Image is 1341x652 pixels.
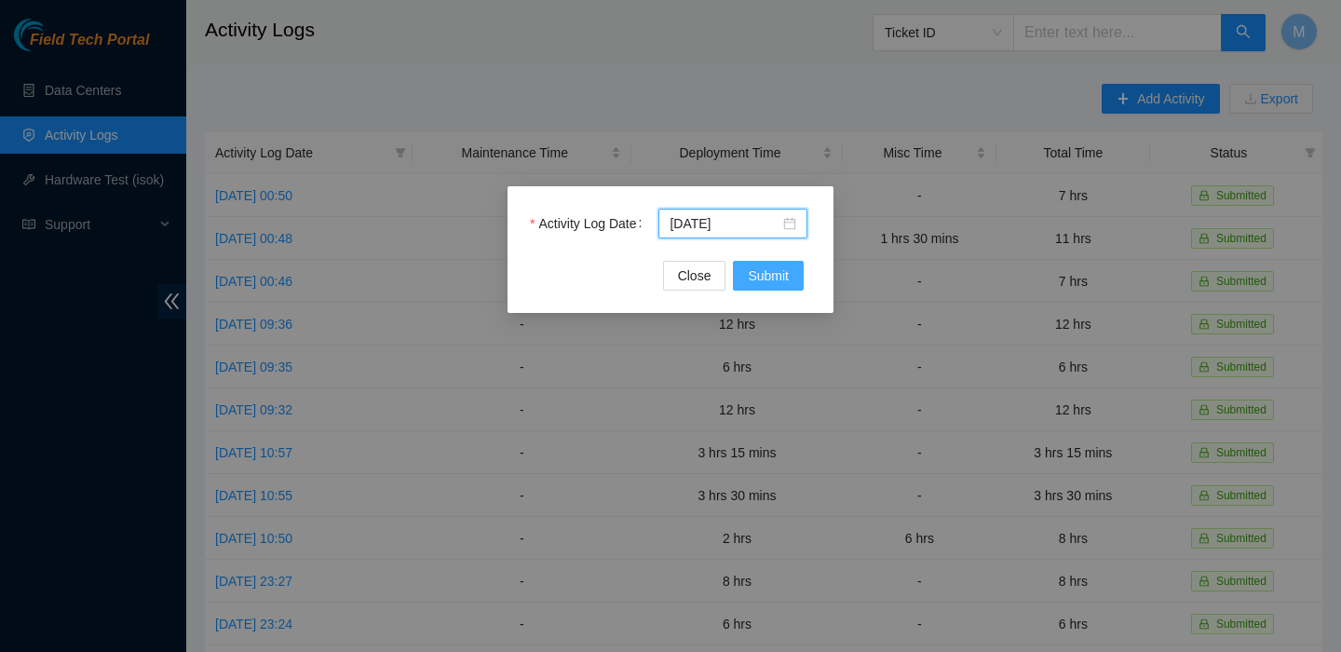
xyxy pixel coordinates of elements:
[663,261,726,291] button: Close
[733,261,804,291] button: Submit
[678,265,711,286] span: Close
[748,265,789,286] span: Submit
[670,213,779,234] input: Activity Log Date
[530,209,649,238] label: Activity Log Date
